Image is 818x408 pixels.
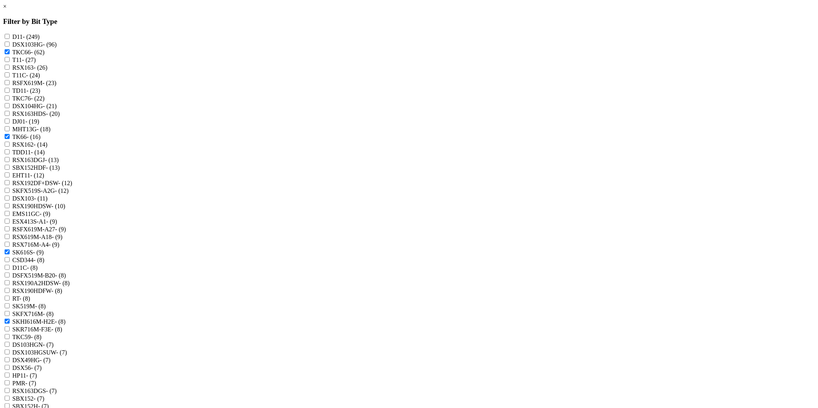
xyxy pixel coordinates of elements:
[12,272,66,279] label: DSFX519M-B20
[31,49,45,55] span: - (62)
[43,41,57,48] span: - (96)
[34,195,47,202] span: - (11)
[12,87,40,94] label: TD11
[12,203,65,209] label: RSX190HDSW
[12,288,62,294] label: RSX190HDFW
[12,118,39,125] label: DJ01
[12,164,60,171] label: SBX152HDF
[12,187,69,194] label: SKFX519S-A2G
[12,64,47,71] label: RSX163
[59,280,70,286] span: - (8)
[52,234,62,240] span: - (9)
[12,318,65,325] label: SKHI616M-H2E
[46,388,57,394] span: - (7)
[12,372,37,379] label: HP11
[43,341,54,348] span: - (7)
[12,257,44,263] label: CSD344
[12,241,59,248] label: RSX716M-A4
[51,326,62,333] span: - (8)
[3,17,815,26] h3: Filter by Bit Type
[42,80,56,86] span: - (23)
[12,141,47,148] label: RSX162
[26,87,40,94] span: - (23)
[12,311,54,317] label: SKFX716M
[12,326,62,333] label: SKR716M-F3E
[12,33,40,40] label: D11
[31,334,42,340] span: - (8)
[3,3,7,10] a: ×
[12,395,44,402] label: SBX152
[51,288,62,294] span: - (8)
[45,157,59,163] span: - (13)
[12,134,40,140] label: TK66
[31,365,42,371] span: - (7)
[46,164,60,171] span: - (13)
[12,264,38,271] label: D11C
[30,172,44,179] span: - (12)
[12,180,72,186] label: RSX192DF+DSW
[49,241,59,248] span: - (9)
[12,72,40,79] label: T11C
[55,226,66,232] span: - (9)
[22,57,36,63] span: - (27)
[26,372,37,379] span: - (7)
[27,264,38,271] span: - (8)
[34,395,44,402] span: - (7)
[46,110,60,117] span: - (20)
[12,95,45,102] label: TKC76
[34,64,47,71] span: - (26)
[31,149,45,156] span: - (14)
[12,388,57,394] label: RSX163DGS
[12,341,54,348] label: DS103HGN
[25,118,39,125] span: - (19)
[12,149,45,156] label: TDD11
[12,103,57,109] label: DSX104HG
[26,72,40,79] span: - (24)
[27,134,40,140] span: - (16)
[12,295,30,302] label: RT
[58,180,72,186] span: - (12)
[34,141,47,148] span: - (14)
[40,211,50,217] span: - (9)
[40,357,50,363] span: - (7)
[55,187,69,194] span: - (12)
[25,380,36,386] span: - (7)
[12,110,60,117] label: RSX163HDS
[12,365,42,371] label: DSX56
[12,195,47,202] label: DSX103
[55,318,65,325] span: - (8)
[23,33,40,40] span: - (249)
[12,172,44,179] label: EHT11
[43,103,57,109] span: - (21)
[37,126,50,132] span: - (18)
[12,349,67,356] label: DSX103HGSUW
[56,349,67,356] span: - (7)
[43,311,54,317] span: - (8)
[19,295,30,302] span: - (8)
[34,257,44,263] span: - (8)
[35,303,46,309] span: - (8)
[46,218,57,225] span: - (9)
[12,80,56,86] label: RSFX619M
[12,57,36,63] label: T11
[12,357,50,363] label: DSX49HG
[12,226,66,232] label: RSFX619M-A27
[12,49,45,55] label: TKC66
[12,303,46,309] label: SK519M
[51,203,65,209] span: - (10)
[12,334,42,340] label: TKC59
[12,126,50,132] label: MHT13G
[12,280,70,286] label: RSX190A2HDSW
[31,95,45,102] span: - (22)
[55,272,66,279] span: - (8)
[33,249,44,256] span: - (9)
[12,380,36,386] label: PMR
[12,157,59,163] label: RSX163DGJ
[12,249,44,256] label: SK616S
[12,234,62,240] label: RSX619M-A18
[12,211,50,217] label: EMS11GC
[12,41,57,48] label: DSX103HG
[12,218,57,225] label: ESX413S-A1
